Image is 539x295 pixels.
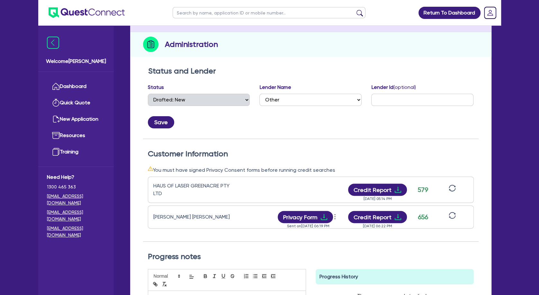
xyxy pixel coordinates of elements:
[418,7,481,19] a: Return To Dashboard
[47,173,105,181] span: Need Help?
[394,186,402,194] span: download
[47,193,105,206] a: [EMAIL_ADDRESS][DOMAIN_NAME]
[447,184,458,195] button: sync
[148,149,474,159] h2: Customer Information
[482,4,499,21] a: Dropdown toggle
[447,212,458,223] button: sync
[47,37,59,49] img: icon-menu-close
[47,209,105,222] a: [EMAIL_ADDRESS][DOMAIN_NAME]
[47,184,105,190] span: 1300 465 363
[348,184,407,196] button: Credit Reportdownload
[148,66,473,76] h2: Status and Lender
[394,213,402,221] span: download
[52,132,60,139] img: resources
[153,182,234,197] div: HAUS OF LASER GREENACRE PTY LTD
[449,185,456,192] span: sync
[47,127,105,144] a: Resources
[46,57,106,65] span: Welcome [PERSON_NAME]
[52,148,60,156] img: training
[348,211,407,223] button: Credit Reportdownload
[148,116,174,128] button: Save
[153,213,234,221] div: [PERSON_NAME] [PERSON_NAME]
[52,115,60,123] img: new-application
[393,84,416,90] span: (optional)
[449,212,456,219] span: sync
[148,83,164,91] label: Status
[47,225,105,239] a: [EMAIL_ADDRESS][DOMAIN_NAME]
[173,7,365,18] input: Search by name, application ID or mobile number...
[47,144,105,160] a: Training
[320,213,328,221] span: download
[316,269,474,284] div: Progress History
[165,39,218,50] h2: Administration
[49,7,125,18] img: quest-connect-logo-blue
[259,83,291,91] label: Lender Name
[415,185,431,195] div: 579
[371,83,416,91] label: Lender Id
[47,111,105,127] a: New Application
[143,37,158,52] img: step-icon
[278,211,333,223] button: Privacy Formdownload
[148,252,474,261] h2: Progress notes
[47,78,105,95] a: Dashboard
[415,212,431,222] div: 656
[333,212,338,222] button: Dropdown toggle
[52,99,60,107] img: quick-quote
[47,95,105,111] a: Quick Quote
[148,166,474,174] div: You must have signed Privacy Consent forms before running credit searches
[148,166,153,171] span: warning
[332,212,338,221] span: more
